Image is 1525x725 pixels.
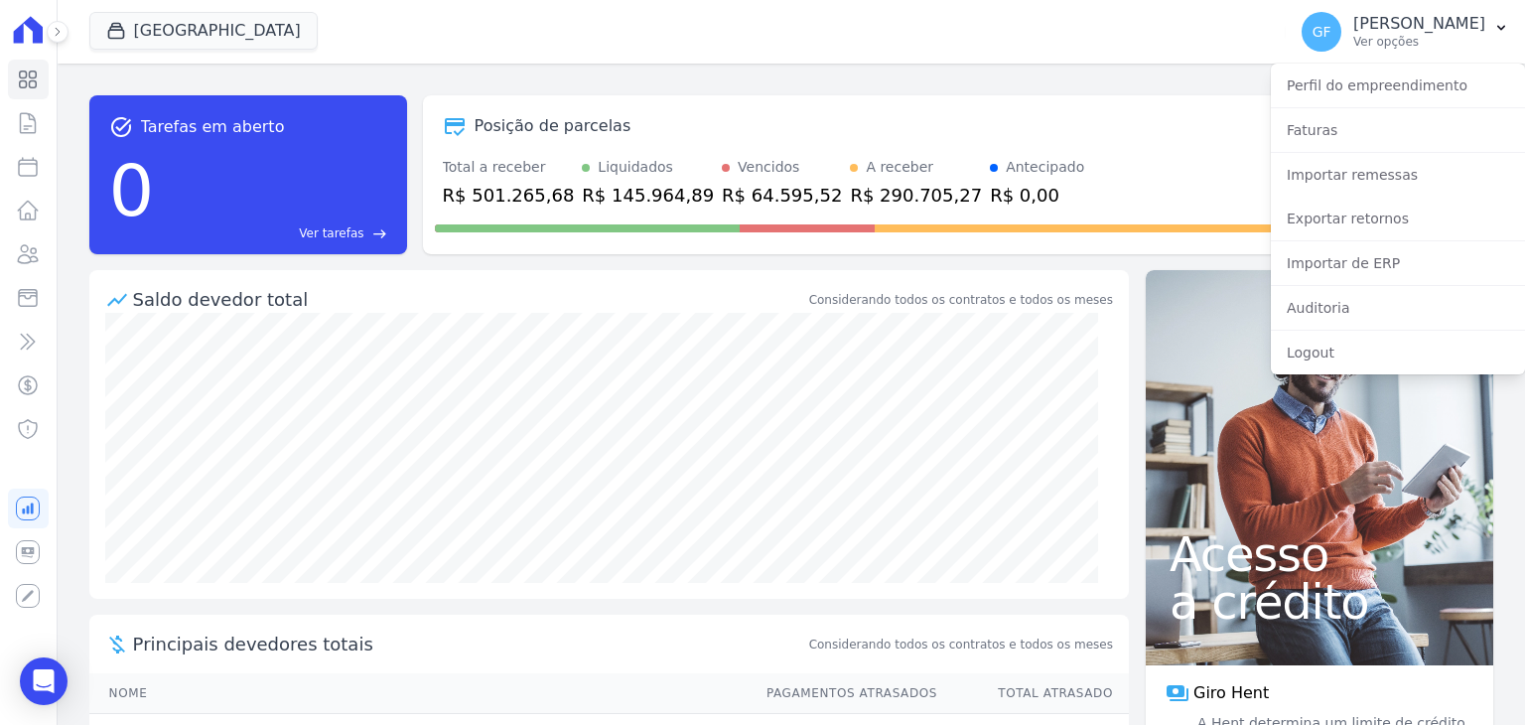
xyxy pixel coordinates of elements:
[299,224,363,242] span: Ver tarefas
[475,114,631,138] div: Posição de parcelas
[1271,201,1525,236] a: Exportar retornos
[109,115,133,139] span: task_alt
[1170,530,1469,578] span: Acesso
[938,673,1129,714] th: Total Atrasado
[850,182,982,209] div: R$ 290.705,27
[162,224,386,242] a: Ver tarefas east
[598,157,673,178] div: Liquidados
[1271,335,1525,370] a: Logout
[1286,4,1525,60] button: GF [PERSON_NAME] Ver opções
[809,291,1113,309] div: Considerando todos os contratos e todos os meses
[866,157,933,178] div: A receber
[141,115,285,139] span: Tarefas em aberto
[20,657,68,705] div: Open Intercom Messenger
[1313,25,1331,39] span: GF
[748,673,938,714] th: Pagamentos Atrasados
[722,182,842,209] div: R$ 64.595,52
[1353,14,1485,34] p: [PERSON_NAME]
[1271,290,1525,326] a: Auditoria
[133,286,805,313] div: Saldo devedor total
[133,631,805,657] span: Principais devedores totais
[1006,157,1084,178] div: Antecipado
[1193,681,1269,705] span: Giro Hent
[1271,157,1525,193] a: Importar remessas
[809,636,1113,653] span: Considerando todos os contratos e todos os meses
[109,139,155,242] div: 0
[1271,68,1525,103] a: Perfil do empreendimento
[89,673,748,714] th: Nome
[443,157,575,178] div: Total a receber
[1271,245,1525,281] a: Importar de ERP
[443,182,575,209] div: R$ 501.265,68
[1170,578,1469,626] span: a crédito
[1271,112,1525,148] a: Faturas
[89,12,318,50] button: [GEOGRAPHIC_DATA]
[738,157,799,178] div: Vencidos
[582,182,714,209] div: R$ 145.964,89
[372,226,387,241] span: east
[990,182,1084,209] div: R$ 0,00
[1353,34,1485,50] p: Ver opções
